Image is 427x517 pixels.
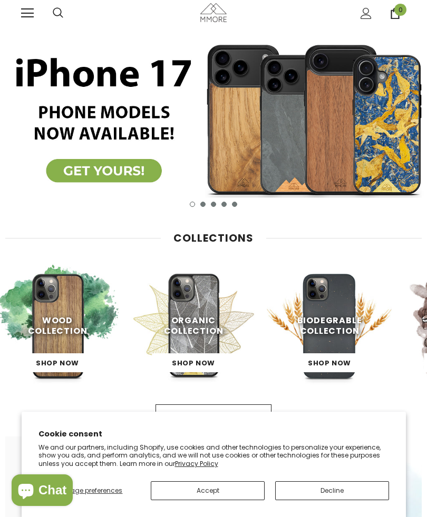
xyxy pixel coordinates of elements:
span: Shop Now [36,358,79,368]
span: Organic Collection [164,314,224,336]
button: 5 [232,202,237,207]
img: MMORE Cases [200,3,227,22]
span: Manage preferences [56,486,122,495]
img: MMORE Cases [267,263,392,389]
span: view all collections [168,409,259,419]
button: Accept [151,481,265,500]
span: Shop Now [308,358,351,368]
span: Wood Collection [28,314,88,336]
a: Shop Now [152,353,235,372]
button: Manage preferences [38,481,141,500]
a: Shop Now [16,353,99,372]
button: 4 [221,202,227,207]
a: Privacy Policy [175,459,218,468]
a: view all collections [156,404,271,423]
span: 0 [394,4,406,16]
inbox-online-store-chat: Shopify online store chat [8,474,76,509]
span: Biodegrable Collection [297,314,362,336]
button: 2 [200,202,206,207]
p: We and our partners, including Shopify, use cookies and other technologies to personalize your ex... [38,443,389,468]
button: Decline [275,481,389,500]
span: Shop Now [172,358,215,368]
a: Shop Now [288,353,371,372]
button: 3 [211,202,216,207]
button: 1 [190,202,195,207]
span: Collections [173,231,254,245]
img: MMORE Cases [131,263,256,389]
h2: Cookie consent [38,429,389,440]
a: 0 [390,8,401,19]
